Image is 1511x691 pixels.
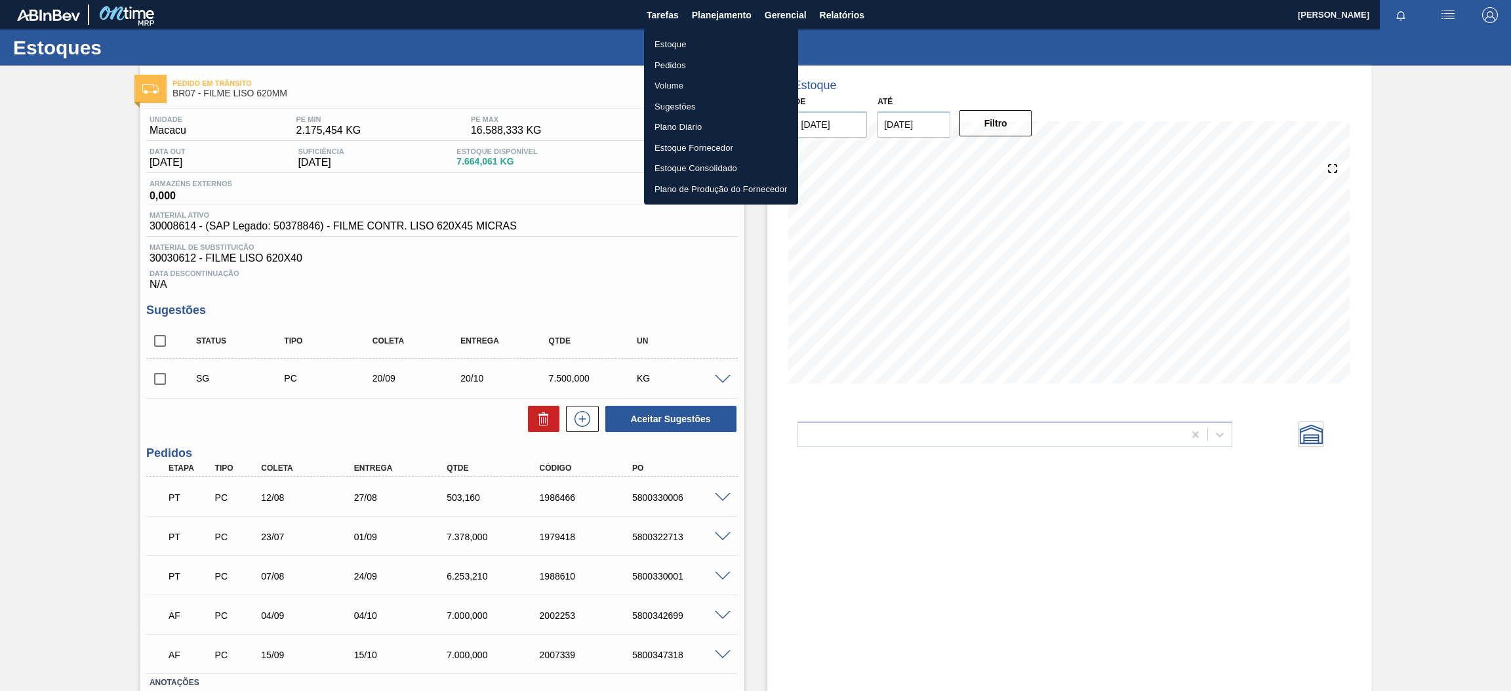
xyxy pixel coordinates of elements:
[644,34,798,55] a: Estoque
[644,75,798,96] a: Volume
[644,55,798,76] a: Pedidos
[644,179,798,200] a: Plano de Produção do Fornecedor
[644,138,798,159] a: Estoque Fornecedor
[644,96,798,117] a: Sugestões
[644,158,798,179] a: Estoque Consolidado
[644,117,798,138] a: Plano Diário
